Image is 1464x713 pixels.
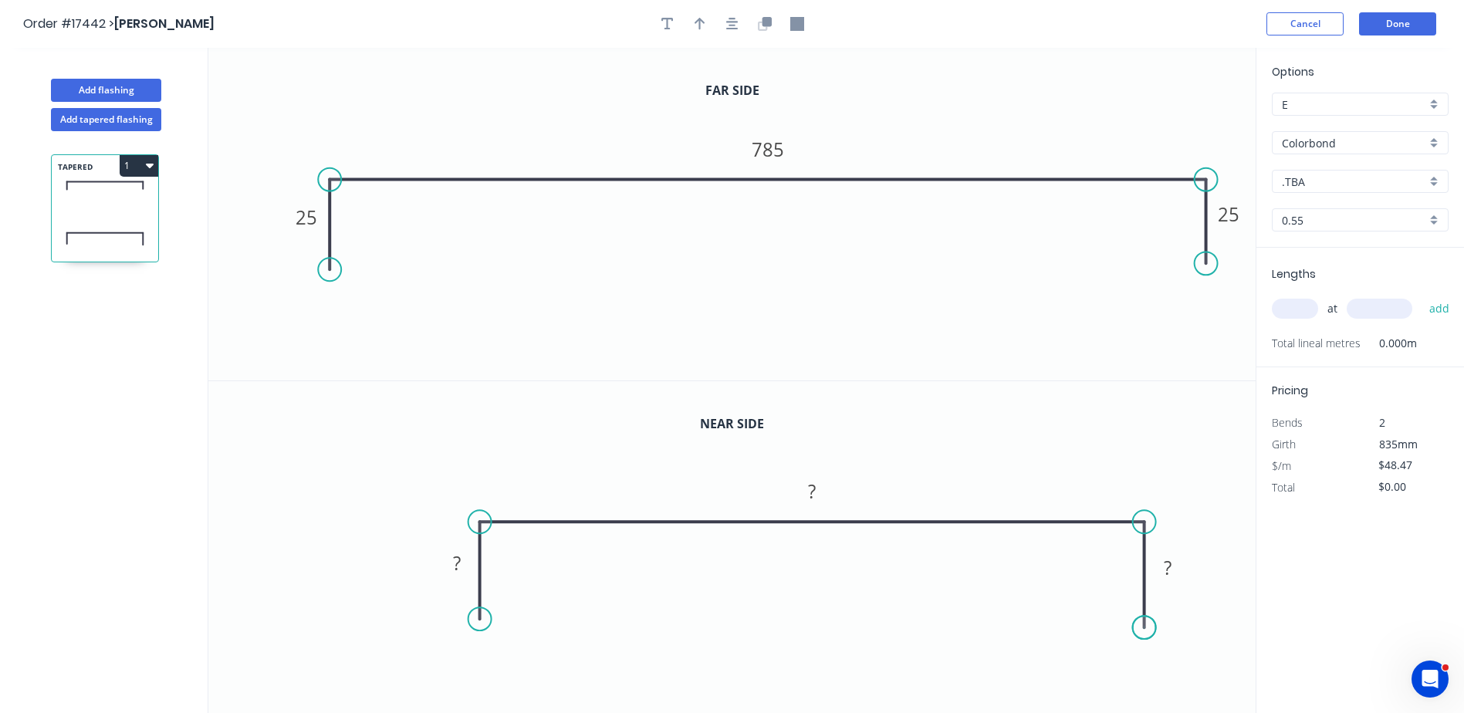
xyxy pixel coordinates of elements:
span: [PERSON_NAME] [114,15,215,32]
tspan: 25 [296,204,317,230]
span: Lengths [1272,266,1316,282]
button: add [1422,296,1458,322]
span: Pricing [1272,383,1308,398]
button: Add flashing [51,79,161,102]
button: Cancel [1266,12,1344,35]
tspan: ? [809,478,817,504]
button: 1 [120,155,158,177]
button: Done [1359,12,1436,35]
tspan: 785 [752,137,784,162]
tspan: 25 [1219,201,1240,227]
span: Options [1272,64,1314,79]
button: Add tapered flashing [51,108,161,131]
span: 2 [1379,415,1385,430]
input: Thickness [1282,212,1426,228]
span: at [1327,298,1337,319]
iframe: Intercom live chat [1412,661,1449,698]
span: Order #17442 > [23,15,114,32]
span: 835mm [1379,437,1418,451]
tspan: ? [453,550,461,576]
span: Total lineal metres [1272,333,1361,354]
span: Bends [1272,415,1303,430]
span: Girth [1272,437,1296,451]
span: $/m [1272,458,1291,473]
svg: 0 [208,48,1256,380]
input: Price level [1282,96,1426,113]
span: 0.000m [1361,333,1417,354]
input: Material [1282,135,1426,151]
input: Colour [1282,174,1426,190]
tspan: ? [1165,555,1172,580]
span: Total [1272,480,1295,495]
